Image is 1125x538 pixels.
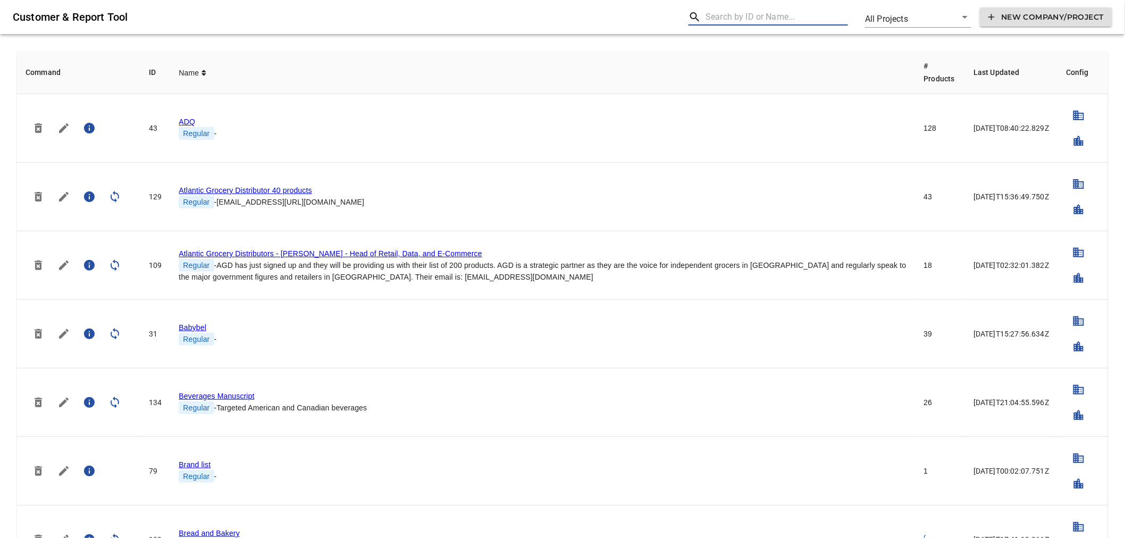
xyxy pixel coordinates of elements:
button: Setup Banners [1066,308,1092,334]
div: - [179,470,906,483]
div: - [179,127,906,140]
span: Regular [179,127,214,140]
div: - AGD has just signed up and they will be providing us with their list of 200 products. AGD is a ... [179,259,906,282]
h6: Customer & Report Tool [13,9,680,26]
td: [DATE]T21:04:55.596Z [965,368,1057,437]
span: Name [179,66,202,79]
a: Babybel [179,323,206,332]
th: Last Updated [965,51,1057,94]
button: Setup Banners [1066,240,1092,265]
button: Project Summary [77,458,102,484]
button: New Company/Project [980,7,1112,27]
span: Regular [179,196,214,208]
button: Setup Banners [1066,445,1092,471]
td: 31 [140,300,170,368]
button: Setup Cities [1066,334,1092,359]
div: 128 [924,123,957,133]
button: Sync Project [102,253,128,278]
a: ADQ [179,117,195,126]
td: 109 [140,231,170,300]
button: Setup Cities [1066,402,1092,428]
span: Regular [179,401,214,414]
td: [DATE]T15:36:49.750Z [965,163,1057,231]
a: Beverages Manuscript [179,392,254,400]
th: Config [1057,51,1108,94]
th: ID [140,51,170,94]
a: Atlantic Grocery Distributor 40 products [179,186,312,195]
button: Setup Cities [1066,197,1092,222]
button: Setup Cities [1066,265,1092,291]
th: # Products [916,51,966,94]
div: All Projects [865,6,971,28]
button: Setup Banners [1066,377,1092,402]
div: - Targeted American and Canadian beverages [179,401,906,414]
button: Sync Project [102,321,128,347]
td: 79 [140,437,170,506]
button: Sync Project [102,390,128,415]
td: 129 [140,163,170,231]
a: Bread and Bakery [179,529,239,537]
div: 39 [924,329,957,339]
span: Name [179,66,206,79]
div: - [EMAIL_ADDRESS][URL][DOMAIN_NAME] [179,196,906,208]
button: Setup Cities [1066,128,1092,154]
td: [DATE]T02:32:01.382Z [965,231,1057,300]
button: Setup Banners [1066,103,1092,128]
input: Search by ID or Name... [706,9,848,26]
div: 26 [924,397,957,408]
div: - [179,333,906,346]
a: Brand list [179,460,211,469]
button: Project Summary [77,390,102,415]
button: Sync Project [102,184,128,209]
th: Command [17,51,140,94]
div: 18 [924,260,957,271]
div: 43 [924,191,957,202]
button: Setup Banners [1066,171,1092,197]
td: 43 [140,94,170,163]
span: Regular [179,259,214,272]
button: Project Summary [77,253,102,278]
a: Atlantic Grocery Distributors - [PERSON_NAME] - Head of Retail, Data, and E-Commerce [179,249,482,258]
span: New Company/Project [988,11,1104,24]
span: Regular [179,333,214,346]
div: 1 [924,466,957,476]
span: Regular [179,470,214,483]
td: [DATE]T08:40:22.829Z [965,94,1057,163]
button: Setup Cities [1066,471,1092,497]
button: Project Summary [77,115,102,141]
button: Project Summary [77,184,102,209]
td: [DATE]T00:02:07.751Z [965,437,1057,506]
td: 134 [140,368,170,437]
button: Project Summary [77,321,102,347]
td: [DATE]T15:27:56.634Z [965,300,1057,368]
